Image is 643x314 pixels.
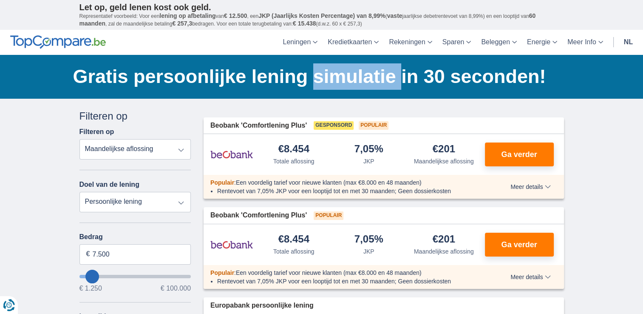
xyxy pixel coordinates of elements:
[217,187,479,195] li: Rentevoet van 7,05% JKP voor een looptijd tot en met 30 maanden; Geen dossierkosten
[79,181,139,188] label: Doel van de lening
[210,179,234,186] span: Populair
[79,128,114,136] label: Filteren op
[414,247,474,256] div: Maandelijkse aflossing
[210,269,234,276] span: Populair
[314,211,343,220] span: Populair
[172,20,192,27] span: € 257,3
[79,109,191,123] div: Filteren op
[433,234,455,245] div: €201
[86,249,90,259] span: €
[504,274,557,280] button: Meer details
[485,233,554,257] button: Ga verder
[476,30,522,55] a: Beleggen
[278,30,323,55] a: Leningen
[79,2,564,12] p: Let op, geld lenen kost ook geld.
[236,179,422,186] span: Een voordelig tarief voor nieuwe klanten (max €8.000 en 48 maanden)
[79,275,191,278] input: wantToBorrow
[510,274,550,280] span: Meer details
[79,12,564,28] p: Representatief voorbeeld: Voor een van , een ( jaarlijkse debetrentevoet van 8,99%) en een loopti...
[485,143,554,166] button: Ga verder
[619,30,638,55] a: nl
[258,12,385,19] span: JKP (Jaarlijks Kosten Percentage) van 8,99%
[73,63,564,90] h1: Gratis persoonlijke lening simulatie in 30 seconden!
[278,234,309,245] div: €8.454
[293,20,316,27] span: € 15.438
[437,30,476,55] a: Sparen
[217,277,479,285] li: Rentevoet van 7,05% JKP voor een looptijd tot en met 30 maanden; Geen dossierkosten
[210,301,314,311] span: Europabank persoonlijke lening
[433,144,455,155] div: €201
[79,233,191,241] label: Bedrag
[501,151,537,158] span: Ga verder
[79,12,536,27] span: 60 maanden
[414,157,474,166] div: Maandelijkse aflossing
[204,268,486,277] div: :
[210,211,307,220] span: Beobank 'Comfortlening Plus'
[161,285,191,292] span: € 100.000
[210,234,253,255] img: product.pl.alt Beobank
[323,30,384,55] a: Kredietkaarten
[314,121,354,130] span: Gesponsord
[384,30,437,55] a: Rekeningen
[210,144,253,165] img: product.pl.alt Beobank
[159,12,215,19] span: lening op afbetaling
[273,157,314,166] div: Totale aflossing
[273,247,314,256] div: Totale aflossing
[236,269,422,276] span: Een voordelig tarief voor nieuwe klanten (max €8.000 en 48 maanden)
[387,12,402,19] span: vaste
[204,178,486,187] div: :
[504,183,557,190] button: Meer details
[562,30,608,55] a: Meer Info
[510,184,550,190] span: Meer details
[501,241,537,248] span: Ga verder
[79,285,102,292] span: € 1.250
[359,121,388,130] span: Populair
[10,35,106,49] img: TopCompare
[354,144,383,155] div: 7,05%
[354,234,383,245] div: 7,05%
[210,121,307,131] span: Beobank 'Comfortlening Plus'
[224,12,247,19] span: € 12.500
[278,144,309,155] div: €8.454
[363,247,374,256] div: JKP
[363,157,374,166] div: JKP
[522,30,562,55] a: Energie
